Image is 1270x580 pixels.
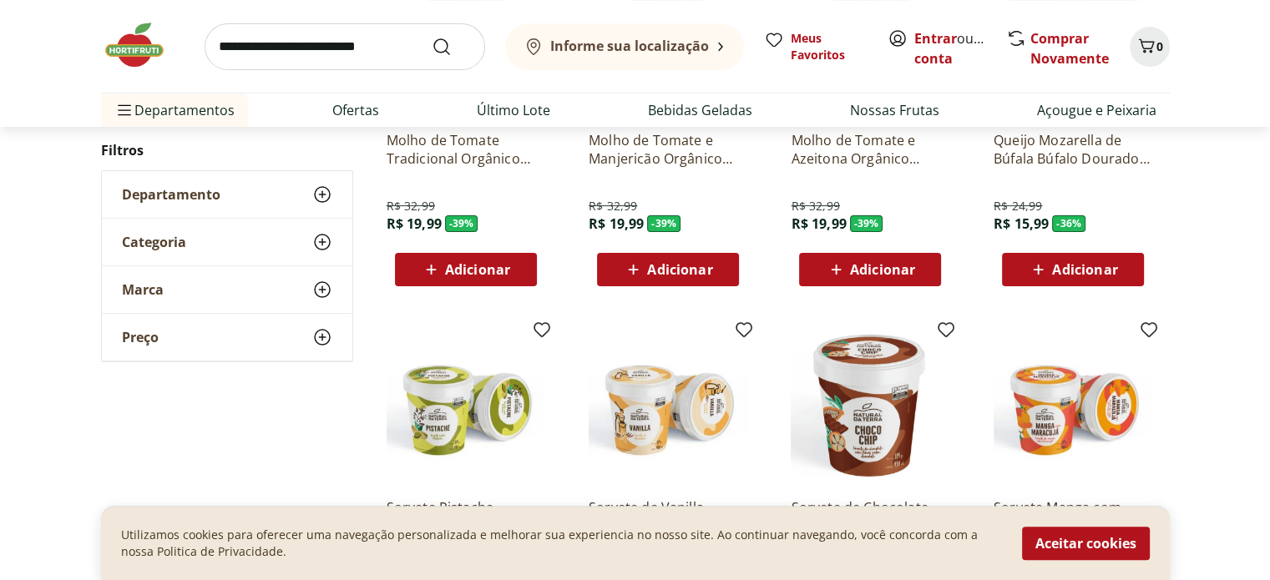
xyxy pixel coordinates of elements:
span: 0 [1156,38,1163,54]
button: Menu [114,90,134,130]
a: Sorvete Manga com Maracujá Natural da Terra 490ml [994,498,1152,535]
a: Açougue e Peixaria [1037,100,1156,120]
button: Adicionar [1002,253,1144,286]
span: Adicionar [1052,263,1117,276]
span: R$ 19,99 [387,214,442,233]
a: Sorvete de Vanilla Natural da Terra 490ml [589,498,747,535]
a: Nossas Frutas [850,100,939,120]
button: Aceitar cookies [1022,527,1150,560]
a: Sorvete Pistache Natural da Terra 490ml [387,498,545,535]
span: R$ 32,99 [589,198,637,214]
button: Preço [102,314,352,361]
a: Bebidas Geladas [648,100,752,120]
button: Submit Search [432,37,472,57]
span: R$ 24,99 [994,198,1042,214]
a: Último Lote [477,100,550,120]
h2: Filtros [101,134,353,167]
button: Carrinho [1130,27,1170,67]
img: Sorvete Manga com Maracujá Natural da Terra 490ml [994,326,1152,485]
img: Sorvete de Vanilla Natural da Terra 490ml [589,326,747,485]
span: Preço [122,329,159,345]
button: Adicionar [395,253,537,286]
a: Entrar [914,29,957,48]
a: Molho de Tomate e Manjericão Orgânico Natural Da Terra 330g [589,131,747,168]
a: Meus Favoritos [764,30,868,63]
img: Sorvete de Chocolate com Chip Natural da Terra 490ml [791,326,949,485]
img: Hortifruti [101,20,185,70]
span: - 39 % [647,215,681,232]
button: Adicionar [597,253,739,286]
span: Categoria [122,234,186,250]
span: R$ 19,99 [589,214,644,233]
p: Utilizamos cookies para oferecer uma navegação personalizada e melhorar sua experiencia no nosso ... [121,527,1002,560]
span: Departamentos [114,90,235,130]
span: Meus Favoritos [791,30,868,63]
b: Informe sua localização [550,37,709,55]
span: R$ 32,99 [387,198,435,214]
a: Ofertas [332,100,379,120]
span: - 39 % [850,215,883,232]
span: Departamento [122,186,220,203]
input: search [205,23,485,70]
button: Categoria [102,219,352,265]
a: Criar conta [914,29,1006,68]
a: Sorvete de Chocolate com Chip Natural da Terra 490ml [791,498,949,535]
button: Informe sua localização [505,23,744,70]
span: - 36 % [1052,215,1085,232]
span: R$ 19,99 [791,214,846,233]
a: Queijo Mozarella de Búfala Búfalo Dourado 150g [994,131,1152,168]
span: R$ 32,99 [791,198,839,214]
button: Adicionar [799,253,941,286]
span: Adicionar [850,263,915,276]
span: Adicionar [647,263,712,276]
span: Adicionar [445,263,510,276]
button: Marca [102,266,352,313]
span: - 39 % [445,215,478,232]
a: Comprar Novamente [1030,29,1109,68]
button: Departamento [102,171,352,218]
a: Molho de Tomate Tradicional Orgânico Natural Da Terra 330g [387,131,545,168]
a: Molho de Tomate e Azeitona Orgânico Natural Da Terra 330g [791,131,949,168]
span: R$ 15,99 [994,214,1049,233]
span: Marca [122,281,164,298]
img: Sorvete Pistache Natural da Terra 490ml [387,326,545,485]
span: ou [914,28,989,68]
